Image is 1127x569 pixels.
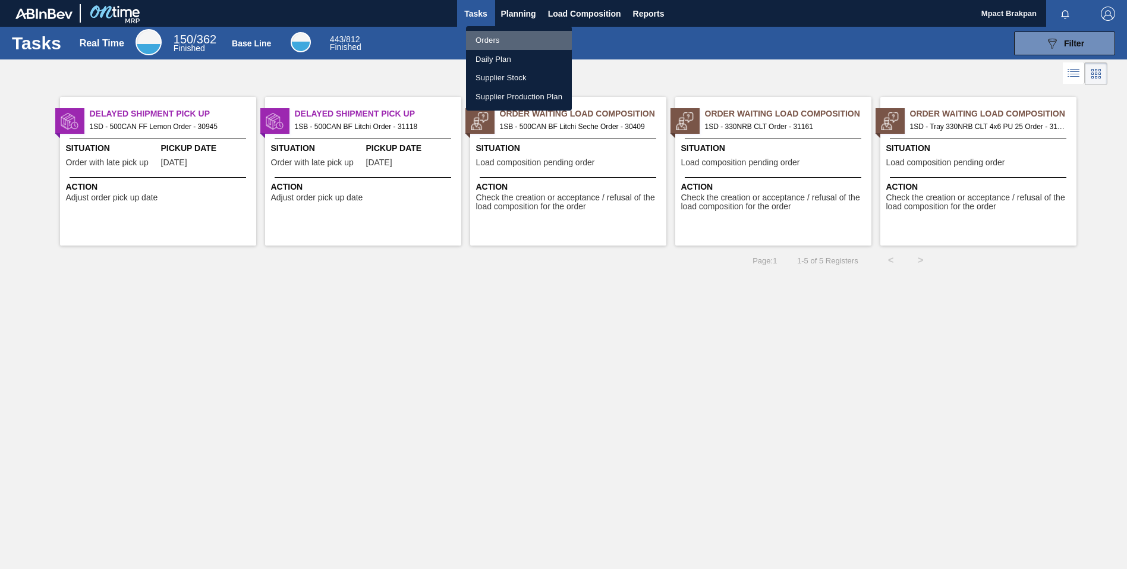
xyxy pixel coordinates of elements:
a: Daily Plan [466,50,572,69]
a: Supplier Production Plan [466,87,572,106]
a: Supplier Stock [466,68,572,87]
a: Orders [466,31,572,50]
